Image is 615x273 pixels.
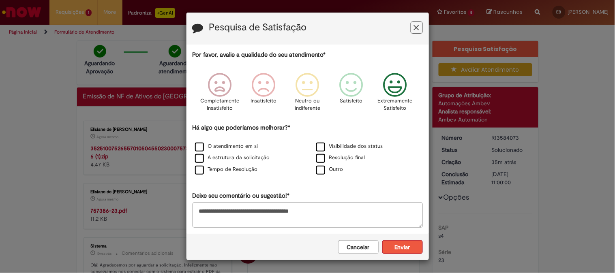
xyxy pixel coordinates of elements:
[316,154,365,162] label: Resolução final
[338,240,379,254] button: Cancelar
[195,154,270,162] label: A estrutura da solicitação
[193,124,423,176] div: Há algo que poderíamos melhorar?*
[316,143,383,150] label: Visibilidade dos status
[293,97,322,112] p: Neutro ou indiferente
[382,240,423,254] button: Enviar
[193,51,326,59] label: Por favor, avalie a qualidade do seu atendimento*
[375,67,416,122] div: Extremamente Satisfeito
[340,97,363,105] p: Satisfeito
[243,67,284,122] div: Insatisfeito
[199,67,240,122] div: Completamente Insatisfeito
[209,22,307,33] label: Pesquisa de Satisfação
[200,97,239,112] p: Completamente Insatisfeito
[331,67,372,122] div: Satisfeito
[287,67,328,122] div: Neutro ou indiferente
[195,143,258,150] label: O atendimento em si
[195,166,258,173] label: Tempo de Resolução
[378,97,413,112] p: Extremamente Satisfeito
[193,192,290,200] label: Deixe seu comentário ou sugestão!*
[251,97,276,105] p: Insatisfeito
[316,166,343,173] label: Outro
